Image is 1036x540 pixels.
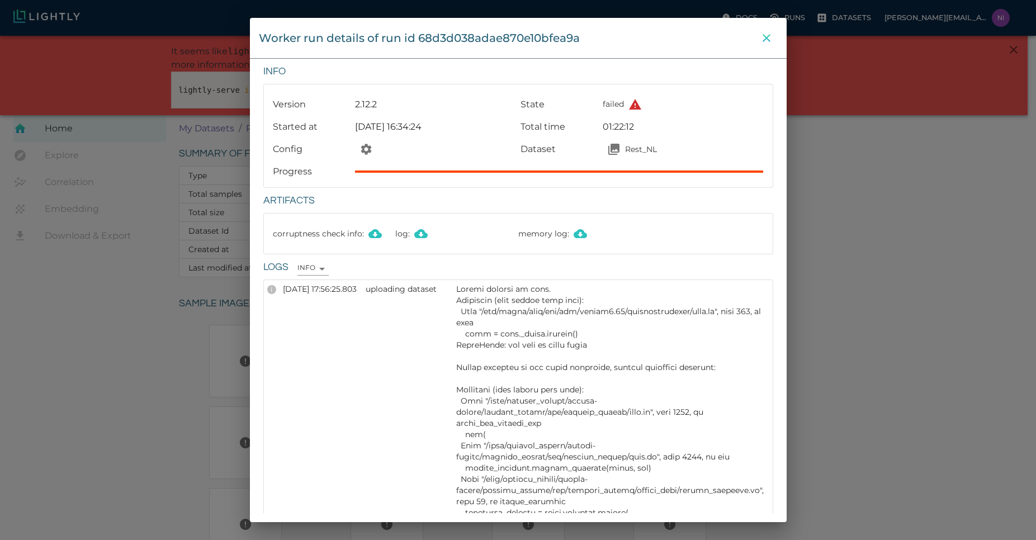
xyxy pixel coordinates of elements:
p: State [521,98,599,111]
button: Docker stopped by user. [624,93,646,116]
p: corruptness check info : [273,222,396,245]
time: 01:22:12 [603,121,634,132]
p: Config [273,143,351,156]
p: Total time [521,120,599,134]
div: INFO [267,285,276,294]
h6: Logs [263,259,288,276]
h6: Info [263,63,773,80]
p: Version [273,98,351,111]
p: memory log : [518,222,641,245]
div: INFO [297,262,329,275]
span: failed [603,99,624,109]
p: Rest_NL [625,144,657,155]
button: close [755,27,778,49]
div: 2.12.2 [351,93,515,111]
p: [DATE] 17:56:25.803 [283,283,359,295]
button: Download log [410,222,432,245]
p: Started at [273,120,351,134]
p: log : [395,222,518,245]
button: Open your dataset Rest_NL [603,138,625,160]
p: Dataset [521,143,599,156]
h6: Artifacts [263,192,773,210]
div: Worker run details of run id 68d3d038adae870e10bfea9a [259,29,580,47]
p: Progress [273,165,351,178]
button: Download corruptness check info [364,222,386,245]
button: Download memory log [569,222,592,245]
span: [DATE] 16:34:24 [355,121,422,132]
p: uploading dataset [366,283,450,295]
a: Open your dataset Rest_NLRest_NL [603,138,763,160]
